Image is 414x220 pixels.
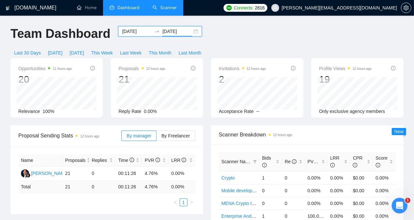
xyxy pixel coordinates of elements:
[305,171,328,184] td: 0.00%
[122,28,152,35] input: Start date
[219,73,266,86] div: 2
[319,73,372,86] div: 19
[255,4,265,11] span: 2816
[26,173,30,178] img: gigradar-bm.png
[154,29,160,34] span: to
[149,49,171,56] span: This Month
[376,155,388,168] span: Score
[6,3,10,13] img: logo
[319,109,385,114] span: Only exclusive agency members
[282,184,305,197] td: 0
[222,175,235,181] a: Crypto
[262,163,267,167] span: info-circle
[172,198,180,206] li: Previous Page
[350,197,373,210] td: $0.00
[319,65,372,72] span: Profile Views
[174,200,178,204] span: left
[222,159,252,164] span: Scanner Name
[188,198,195,206] li: Next Page
[273,6,278,10] span: user
[182,158,186,162] span: info-circle
[285,159,297,164] span: Re
[171,158,186,163] span: LRR
[219,65,266,72] span: Invitations
[153,5,177,10] a: searchScanner
[91,49,113,56] span: This Week
[353,155,363,168] span: CPR
[154,29,160,34] span: swap-right
[118,158,134,163] span: Time
[45,48,66,58] button: [DATE]
[70,49,84,56] span: [DATE]
[144,109,157,114] span: 0.00%
[328,171,350,184] td: 0.00%
[175,48,205,58] button: Last Month
[118,65,165,72] span: Proposals
[180,199,187,206] a: 1
[282,197,305,210] td: 0
[401,3,411,13] button: setting
[162,28,192,35] input: End date
[18,65,72,72] span: Opportunities
[373,184,396,197] td: 0.00%
[394,129,404,134] span: New
[260,197,282,210] td: 0
[65,157,85,164] span: Proposals
[256,109,259,114] span: --
[63,181,89,193] td: 21
[180,198,188,206] li: 1
[10,26,110,41] h1: Team Dashboard
[127,133,151,138] span: By manager
[18,181,63,193] td: Total
[253,160,257,164] span: filter
[161,133,190,138] span: By Freelancer
[169,181,195,193] td: 0.00 %
[18,73,72,86] div: 20
[10,48,45,58] button: Last 30 Days
[89,181,116,193] td: 0
[120,49,142,56] span: Last Week
[89,167,116,181] td: 0
[328,184,350,197] td: 0.00%
[305,197,328,210] td: 0.00%
[392,198,407,213] iframe: Intercom live chat
[353,163,357,167] span: info-circle
[391,66,396,71] span: info-circle
[222,213,259,219] a: Enterprise Android
[291,66,296,71] span: info-circle
[21,170,69,176] a: AD[PERSON_NAME]
[88,48,117,58] button: This Week
[273,133,292,137] time: 12 hours ago
[130,158,134,162] span: info-circle
[262,155,271,168] span: Bids
[282,171,305,184] td: 0
[350,184,373,197] td: $0.00
[234,4,253,11] span: Connects:
[318,159,323,164] span: info-circle
[14,49,41,56] span: Last 30 Days
[90,66,95,71] span: info-circle
[191,66,195,71] span: info-circle
[63,154,89,167] th: Proposals
[118,109,141,114] span: Reply Rate
[260,184,282,197] td: 0
[118,73,165,86] div: 21
[110,5,114,10] span: dashboard
[247,67,266,71] time: 12 hours ago
[376,163,380,167] span: info-circle
[219,109,254,114] span: Acceptance Rate
[172,198,180,206] button: left
[80,134,99,138] time: 12 hours ago
[146,67,165,71] time: 12 hours ago
[155,158,160,162] span: info-circle
[117,5,139,10] span: Dashboard
[77,5,97,10] a: homeHome
[145,158,160,163] span: PVR
[21,169,29,178] img: AD
[373,197,396,210] td: 0.00%
[89,154,116,167] th: Replies
[330,163,335,167] span: info-circle
[117,48,145,58] button: Last Week
[350,171,373,184] td: $0.00
[219,131,396,139] span: Scanner Breakdown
